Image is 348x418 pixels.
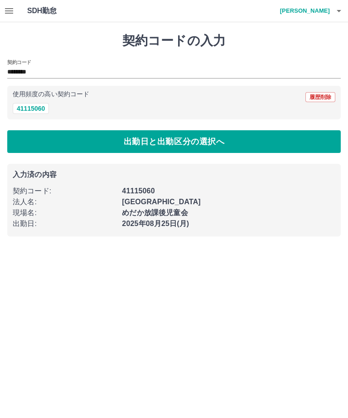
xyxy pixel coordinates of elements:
[13,103,49,114] button: 41115060
[7,130,341,153] button: 出勤日と出勤区分の選択へ
[13,207,116,218] p: 現場名 :
[122,198,201,206] b: [GEOGRAPHIC_DATA]
[13,171,335,178] p: 入力済の内容
[305,92,335,102] button: 履歴削除
[13,218,116,229] p: 出勤日 :
[122,220,189,227] b: 2025年08月25日(月)
[7,33,341,49] h1: 契約コードの入力
[122,209,188,216] b: めだか放課後児童会
[7,59,31,66] h2: 契約コード
[122,187,155,195] b: 41115060
[13,91,89,98] p: 使用頻度の高い契約コード
[13,186,116,197] p: 契約コード :
[13,197,116,207] p: 法人名 :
